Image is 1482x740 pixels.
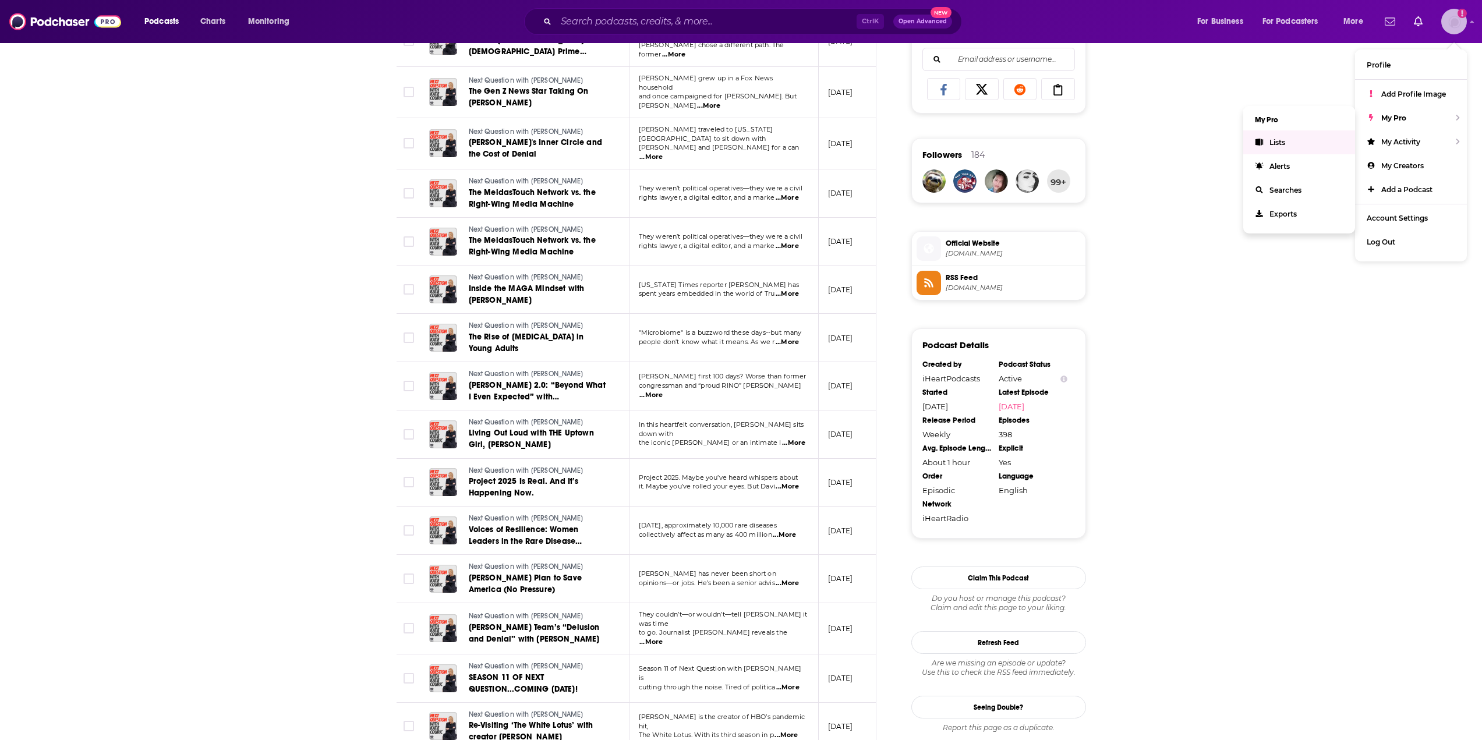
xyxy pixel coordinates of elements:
span: Toggle select row [404,236,414,247]
button: Show Info [1060,374,1067,383]
button: open menu [1335,12,1378,31]
span: The Gen Z News Star Taking On [PERSON_NAME] [469,86,589,108]
a: Sarah_Safafian [1016,169,1039,193]
p: [DATE] [828,188,853,198]
span: Toggle select row [404,721,414,731]
a: The MeidasTouch Network vs. the Right-Wing Media Machine [469,235,609,258]
a: Profile [1355,53,1467,77]
span: ...More [662,50,685,59]
p: [DATE] [828,236,853,246]
p: [DATE] [828,673,853,683]
ul: Show profile menu [1355,49,1467,261]
span: Toggle select row [404,525,414,536]
button: Refresh Feed [911,631,1086,654]
span: ...More [782,438,805,448]
button: open menu [136,12,194,31]
span: Voices of Resilience: Women Leaders in the Rare Disease Community [469,525,582,558]
div: Release Period [922,416,991,425]
a: Next Question with [PERSON_NAME] [469,127,609,137]
span: Add Profile Image [1381,90,1446,98]
span: "Microbiome" is a buzzword these days--but many [639,328,802,337]
a: Copy Link [1041,78,1075,100]
span: Followers [922,149,962,160]
a: Share on Facebook [927,78,961,100]
a: Former [DEMOGRAPHIC_DATA] [DEMOGRAPHIC_DATA] Prime Minister [PERSON_NAME] on Crisis, Kindness, an... [469,34,609,58]
span: The MeidasTouch Network vs. the Right-Wing Media Machine [469,187,596,209]
span: [PERSON_NAME] grew up in a Fox News household [639,74,773,91]
span: Next Question with [PERSON_NAME] [469,662,583,670]
span: In this heartfelt conversation, [PERSON_NAME] sits down with [639,420,804,438]
span: Do you host or manage this podcast? [911,594,1086,603]
a: Next Question with [PERSON_NAME] [469,417,609,428]
span: [PERSON_NAME] is the creator of HBO’s pandemic hit, [639,713,805,730]
a: Share on X/Twitter [965,78,999,100]
a: Project 2025 Is Real. And It’s Happening Now. [469,476,609,499]
a: [DATE] [999,402,1067,411]
img: DadTimeOutShow [953,169,977,193]
a: Next Question with [PERSON_NAME] [469,710,609,720]
span: Project 2025. Maybe you’ve heard whispers about [639,473,798,481]
div: Episodes [999,416,1067,425]
button: Open AdvancedNew [893,15,952,29]
div: Language [999,472,1067,481]
p: [DATE] [828,721,853,731]
span: [PERSON_NAME] and [PERSON_NAME] for a can [639,143,800,151]
button: Claim This Podcast [911,566,1086,589]
p: [DATE] [828,333,853,343]
a: SEASON 11 OF NEXT QUESTION...COMING [DATE]! [469,672,609,695]
span: Toggle select row [404,673,414,684]
span: Inside the MAGA Mindset with [PERSON_NAME] [469,284,585,305]
a: Podchaser - Follow, Share and Rate Podcasts [9,10,121,33]
span: ...More [776,242,799,251]
a: Voices of Resilience: Women Leaders in the Rare Disease Community [469,524,609,547]
a: Next Question with [PERSON_NAME] [469,661,609,672]
span: Next Question with [PERSON_NAME] [469,370,583,378]
span: New [931,7,952,18]
span: ...More [639,638,663,647]
h3: Podcast Details [922,339,989,350]
span: ...More [639,391,663,400]
div: Created by [922,360,991,369]
div: Network [922,500,991,509]
span: Next Question with [PERSON_NAME] [469,177,583,185]
a: [PERSON_NAME]'s Inner Circle and the Cost of Denial [469,137,609,160]
span: Logged in as gabrielle.gantz [1441,9,1467,34]
a: Show notifications dropdown [1409,12,1427,31]
span: to go. Journalist [PERSON_NAME] reveals the [639,628,787,636]
span: [PERSON_NAME] has never been short on [639,569,776,578]
span: Add a Podcast [1381,185,1433,194]
span: Next Question with [PERSON_NAME] [469,273,583,281]
div: Podcast Status [999,360,1067,369]
span: Next Question with [PERSON_NAME] [469,418,583,426]
span: ...More [776,482,799,491]
a: The MeidasTouch Network vs. the Right-Wing Media Machine [469,187,609,210]
a: The Rise of [MEDICAL_DATA] in Young Adults [469,331,609,355]
img: alnagy [922,169,946,193]
a: The Gen Z News Star Taking On [PERSON_NAME] [469,86,609,109]
span: Toggle select row [404,284,414,295]
span: Toggle select row [404,429,414,440]
div: Search podcasts, credits, & more... [535,8,973,35]
span: Ctrl K [857,14,884,29]
span: it. Maybe you’ve rolled your eyes. But Davi [639,482,775,490]
span: Log Out [1367,238,1395,246]
div: About 1 hour [922,458,991,467]
span: Next Question with [PERSON_NAME] [469,466,583,475]
span: and once campaigned for [PERSON_NAME]. But [PERSON_NAME] [639,92,797,109]
a: Add a Podcast [1355,178,1467,201]
a: [PERSON_NAME] Plan to Save America (No Pressure) [469,572,609,596]
div: 398 [999,430,1067,439]
span: [PERSON_NAME] chose a different path. The former [639,41,784,58]
span: [PERSON_NAME] traveled to [US_STATE][GEOGRAPHIC_DATA] to sit down with [639,125,773,143]
span: ...More [697,101,720,111]
a: Inside the MAGA Mindset with [PERSON_NAME] [469,283,609,306]
button: open menu [1189,12,1258,31]
span: Next Question with [PERSON_NAME] [469,514,583,522]
svg: Add a profile image [1458,9,1467,18]
span: [US_STATE] Times reporter [PERSON_NAME] has [639,281,799,289]
p: [DATE] [828,624,853,633]
span: Account Settings [1367,214,1428,222]
span: Toggle select row [404,623,414,633]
